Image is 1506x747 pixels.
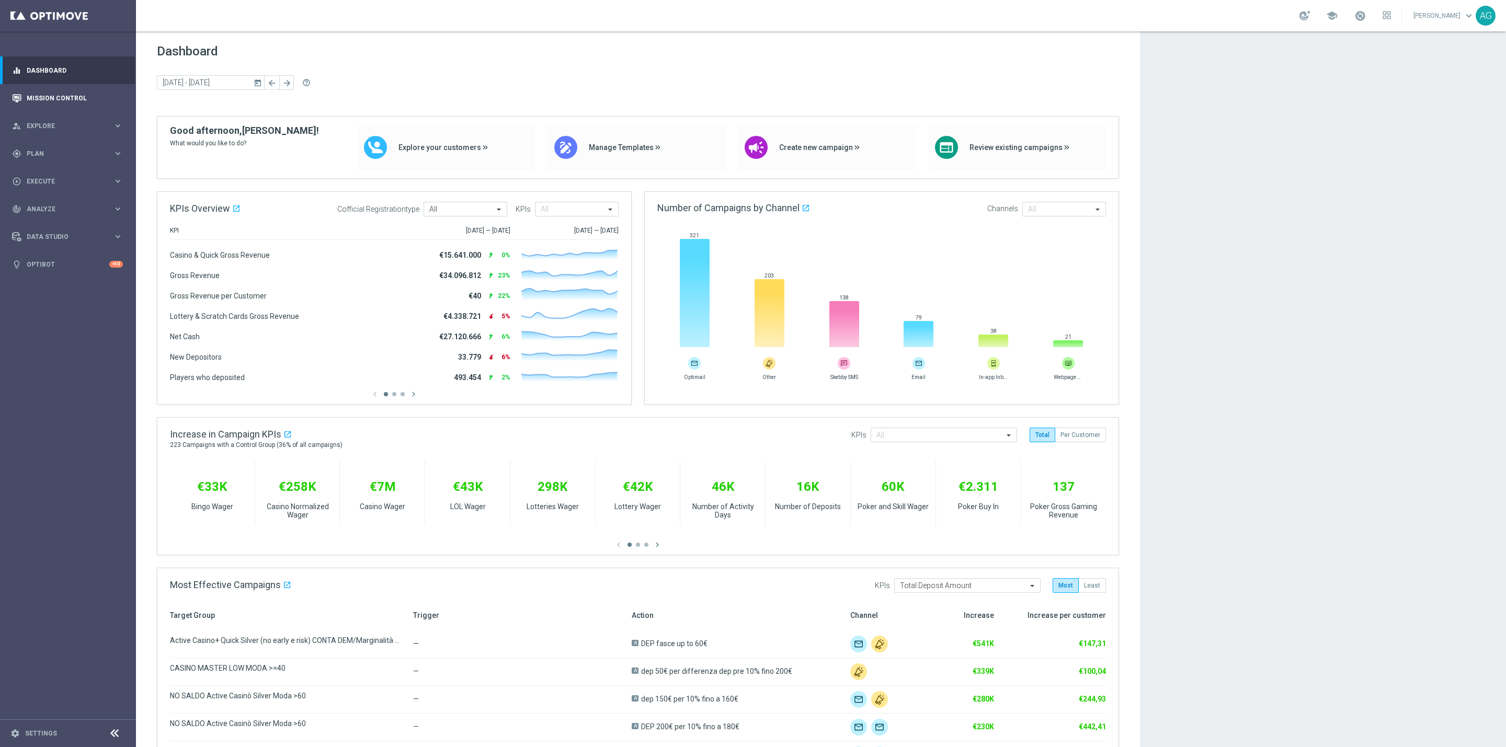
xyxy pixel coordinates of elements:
[113,121,123,131] i: keyboard_arrow_right
[12,149,21,158] i: gps_fixed
[12,260,123,269] button: lightbulb Optibot +10
[12,250,123,278] div: Optibot
[12,121,113,131] div: Explore
[12,177,123,186] button: play_circle_outline Execute keyboard_arrow_right
[1412,8,1476,24] a: [PERSON_NAME]keyboard_arrow_down
[1326,10,1338,21] span: school
[12,177,113,186] div: Execute
[27,178,113,185] span: Execute
[113,232,123,242] i: keyboard_arrow_right
[27,84,123,112] a: Mission Control
[12,121,21,131] i: person_search
[12,56,123,84] div: Dashboard
[12,149,113,158] div: Plan
[10,729,20,738] i: settings
[12,66,21,75] i: equalizer
[113,148,123,158] i: keyboard_arrow_right
[12,150,123,158] button: gps_fixed Plan keyboard_arrow_right
[27,123,113,129] span: Explore
[12,205,123,213] button: track_changes Analyze keyboard_arrow_right
[25,730,57,737] a: Settings
[1476,6,1496,26] div: AG
[12,66,123,75] button: equalizer Dashboard
[109,261,123,268] div: +10
[12,204,113,214] div: Analyze
[12,232,113,242] div: Data Studio
[113,176,123,186] i: keyboard_arrow_right
[12,177,21,186] i: play_circle_outline
[12,94,123,102] button: Mission Control
[1463,10,1475,21] span: keyboard_arrow_down
[12,84,123,112] div: Mission Control
[12,260,21,269] i: lightbulb
[12,204,21,214] i: track_changes
[12,122,123,130] button: person_search Explore keyboard_arrow_right
[27,151,113,157] span: Plan
[27,250,109,278] a: Optibot
[27,234,113,240] span: Data Studio
[27,206,113,212] span: Analyze
[27,56,123,84] a: Dashboard
[113,204,123,214] i: keyboard_arrow_right
[12,233,123,241] button: Data Studio keyboard_arrow_right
